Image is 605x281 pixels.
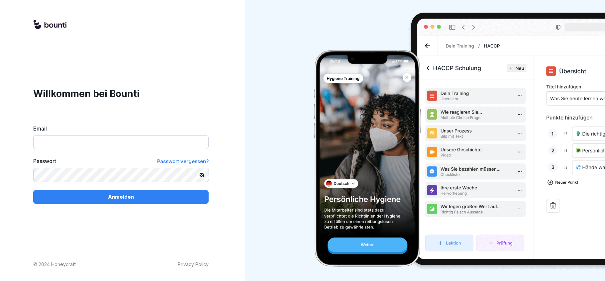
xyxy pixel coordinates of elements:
button: Anmelden [33,190,209,204]
h1: Willkommen bei Bounti [33,87,209,101]
img: logo.svg [33,20,66,30]
label: Email [33,125,209,133]
a: Passwort vergessen? [157,157,209,165]
a: Privacy Policy [178,261,209,268]
span: Passwort vergessen? [157,158,209,164]
p: © 2024 Honeycraft [33,261,76,268]
p: Anmelden [108,193,134,201]
label: Passwort [33,157,56,165]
